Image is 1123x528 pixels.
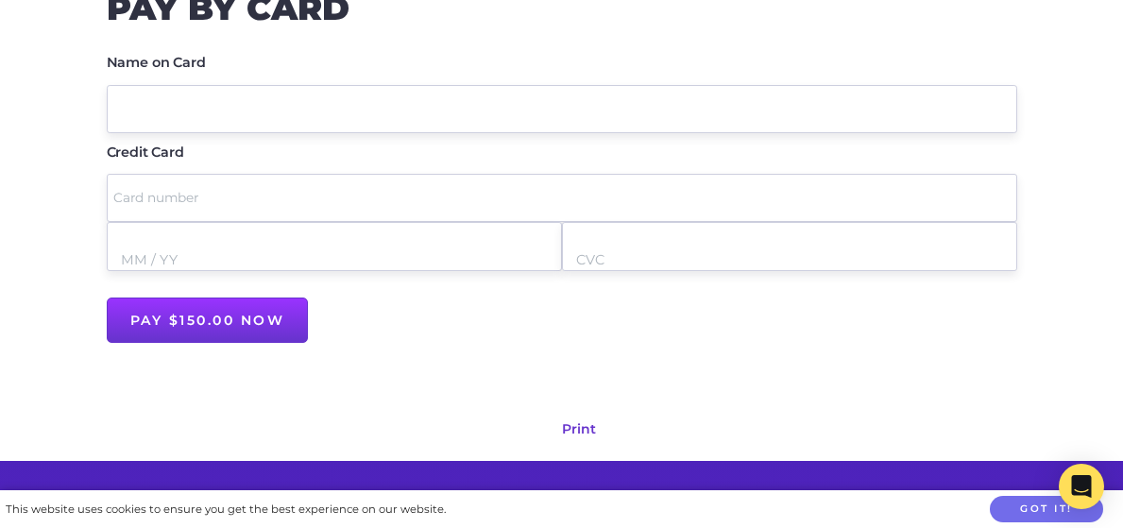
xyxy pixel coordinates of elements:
div: This website uses cookies to ensure you get the best experience on our website. [6,500,446,519]
button: Got it! [990,496,1103,523]
input: MM / YY [121,236,548,284]
input: CVC [576,236,1003,284]
label: Credit Card [107,145,184,159]
a: Print [562,420,596,437]
input: Pay $150.00 now [107,298,309,343]
label: Name on Card [107,56,206,69]
input: Card number [113,174,1009,222]
div: Open Intercom Messenger [1059,464,1104,509]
